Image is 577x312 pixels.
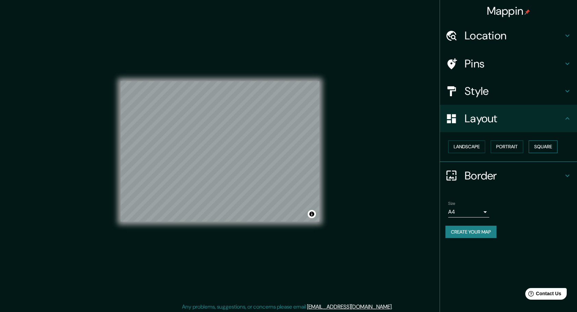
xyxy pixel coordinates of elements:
[448,207,489,217] div: A4
[487,4,530,18] h4: Mappin
[448,200,455,206] label: Size
[121,81,319,222] canvas: Map
[465,169,563,183] h4: Border
[440,50,577,77] div: Pins
[308,210,316,218] button: Toggle attribution
[307,303,392,310] a: [EMAIL_ADDRESS][DOMAIN_NAME]
[465,84,563,98] h4: Style
[440,77,577,105] div: Style
[440,162,577,189] div: Border
[516,285,569,304] iframe: Help widget launcher
[393,303,394,311] div: .
[440,22,577,49] div: Location
[465,29,563,42] h4: Location
[440,105,577,132] div: Layout
[525,9,530,15] img: pin-icon.png
[182,303,393,311] p: Any problems, suggestions, or concerns please email .
[465,57,563,71] h4: Pins
[491,140,523,153] button: Portrait
[465,112,563,125] h4: Layout
[445,226,496,238] button: Create your map
[448,140,485,153] button: Landscape
[529,140,557,153] button: Square
[394,303,395,311] div: .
